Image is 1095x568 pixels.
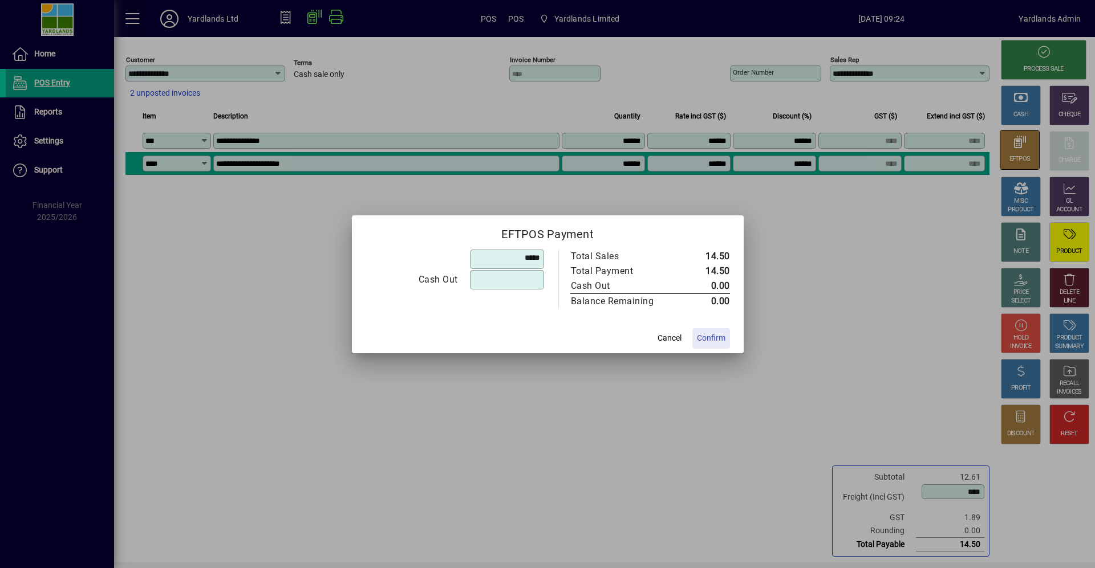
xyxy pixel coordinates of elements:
div: Cash Out [571,279,667,293]
h2: EFTPOS Payment [352,215,744,248]
td: Total Payment [570,264,678,279]
span: Cancel [658,332,682,344]
button: Cancel [651,328,688,349]
div: Cash Out [366,273,458,287]
button: Confirm [692,328,730,349]
span: Confirm [697,332,725,344]
td: 14.50 [678,264,730,279]
div: Balance Remaining [571,295,667,308]
td: 0.00 [678,293,730,309]
td: 0.00 [678,279,730,294]
td: Total Sales [570,249,678,264]
td: 14.50 [678,249,730,264]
